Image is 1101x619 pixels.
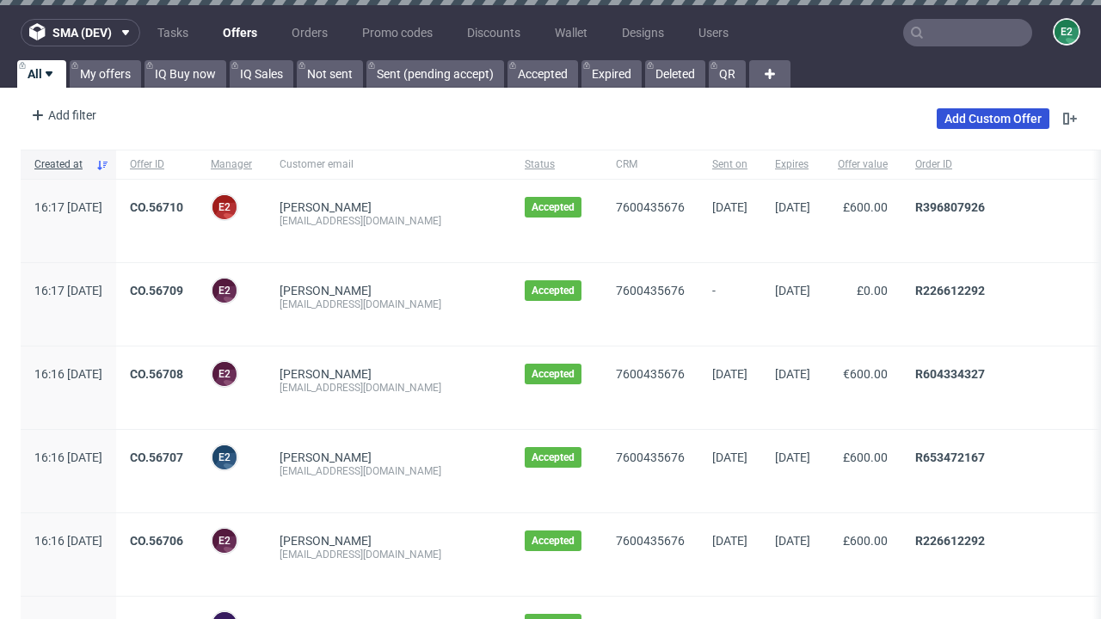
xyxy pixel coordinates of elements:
a: 7600435676 [616,534,685,548]
span: Offer ID [130,157,183,172]
span: [DATE] [712,534,747,548]
a: 7600435676 [616,284,685,297]
span: £0.00 [857,284,888,297]
a: Expired [581,60,642,88]
a: All [17,60,66,88]
span: 16:16 [DATE] [34,367,102,381]
figcaption: e2 [212,445,237,469]
span: [DATE] [775,200,810,214]
button: sma (dev) [21,19,140,46]
span: £600.00 [843,534,888,548]
div: [EMAIL_ADDRESS][DOMAIN_NAME] [280,381,497,395]
a: [PERSON_NAME] [280,200,372,214]
span: £600.00 [843,200,888,214]
span: Expires [775,157,810,172]
a: Designs [612,19,674,46]
span: [DATE] [775,367,810,381]
span: Created at [34,157,89,172]
span: 16:17 [DATE] [34,284,102,297]
a: My offers [70,60,141,88]
a: 7600435676 [616,367,685,381]
a: R396807926 [915,200,985,214]
a: R226612292 [915,284,985,297]
a: R604334327 [915,367,985,381]
a: Deleted [645,60,705,88]
a: Tasks [147,19,199,46]
div: [EMAIL_ADDRESS][DOMAIN_NAME] [280,548,497,561]
a: CO.56710 [130,200,183,214]
figcaption: e2 [212,529,237,553]
span: Customer email [280,157,497,172]
span: [DATE] [775,284,810,297]
a: Wallet [544,19,598,46]
span: [DATE] [775,534,810,548]
figcaption: e2 [212,195,237,219]
a: QR [709,60,746,88]
figcaption: e2 [1055,20,1079,44]
a: R226612292 [915,534,985,548]
span: [DATE] [712,367,747,381]
span: [DATE] [712,200,747,214]
span: [DATE] [712,450,747,464]
span: 16:16 [DATE] [34,450,102,464]
a: 7600435676 [616,450,685,464]
span: Accepted [532,450,575,464]
figcaption: e2 [212,362,237,386]
div: Add filter [24,101,100,129]
a: [PERSON_NAME] [280,367,372,381]
span: €600.00 [843,367,888,381]
div: [EMAIL_ADDRESS][DOMAIN_NAME] [280,464,497,478]
figcaption: e2 [212,279,237,303]
div: [EMAIL_ADDRESS][DOMAIN_NAME] [280,214,497,228]
a: Offers [212,19,268,46]
span: 16:17 [DATE] [34,200,102,214]
div: [EMAIL_ADDRESS][DOMAIN_NAME] [280,297,497,311]
a: Sent (pending accept) [366,60,504,88]
a: IQ Sales [230,60,293,88]
a: Users [688,19,739,46]
a: [PERSON_NAME] [280,534,372,548]
span: Status [525,157,588,172]
a: CO.56709 [130,284,183,297]
a: CO.56708 [130,367,183,381]
a: R653472167 [915,450,985,464]
span: 16:16 [DATE] [34,534,102,548]
span: Manager [211,157,252,172]
a: Orders [281,19,338,46]
span: sma (dev) [52,27,112,39]
a: [PERSON_NAME] [280,284,372,297]
span: £600.00 [843,450,888,464]
span: Accepted [532,200,575,214]
a: 7600435676 [616,200,685,214]
span: Sent on [712,157,747,172]
a: CO.56706 [130,534,183,548]
a: [PERSON_NAME] [280,450,372,464]
span: [DATE] [775,450,810,464]
span: Accepted [532,284,575,297]
span: Accepted [532,367,575,381]
a: CO.56707 [130,450,183,464]
a: Not sent [297,60,363,88]
span: Offer value [838,157,888,172]
span: - [712,284,747,325]
a: Discounts [457,19,531,46]
a: Add Custom Offer [937,108,1049,129]
span: Accepted [532,534,575,548]
a: Promo codes [352,19,443,46]
span: CRM [616,157,685,172]
a: Accepted [507,60,578,88]
a: IQ Buy now [145,60,226,88]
